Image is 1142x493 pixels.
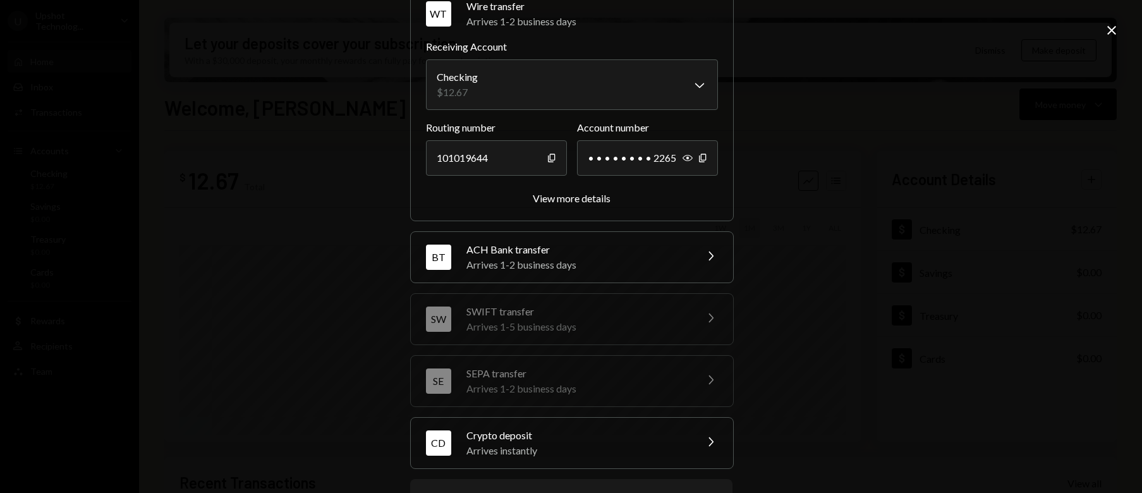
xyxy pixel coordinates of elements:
div: Arrives 1-2 business days [466,257,688,272]
div: Arrives 1-2 business days [466,381,688,396]
button: BTACH Bank transferArrives 1-2 business days [411,232,733,283]
div: SWIFT transfer [466,304,688,319]
button: SESEPA transferArrives 1-2 business days [411,356,733,406]
div: 101019644 [426,140,567,176]
button: SWSWIFT transferArrives 1-5 business days [411,294,733,344]
div: ACH Bank transfer [466,242,688,257]
button: CDCrypto depositArrives instantly [411,418,733,468]
label: Receiving Account [426,39,718,54]
label: Account number [577,120,718,135]
button: View more details [533,192,610,205]
div: View more details [533,192,610,204]
div: WTWire transferArrives 1-2 business days [426,39,718,205]
div: SE [426,368,451,394]
label: Routing number [426,120,567,135]
div: Crypto deposit [466,428,688,443]
div: Arrives 1-2 business days [466,14,718,29]
div: WT [426,1,451,27]
div: CD [426,430,451,456]
div: SEPA transfer [466,366,688,381]
div: Arrives instantly [466,443,688,458]
div: Arrives 1-5 business days [466,319,688,334]
div: SW [426,307,451,332]
div: • • • • • • • • 2265 [577,140,718,176]
div: BT [426,245,451,270]
button: Receiving Account [426,59,718,110]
